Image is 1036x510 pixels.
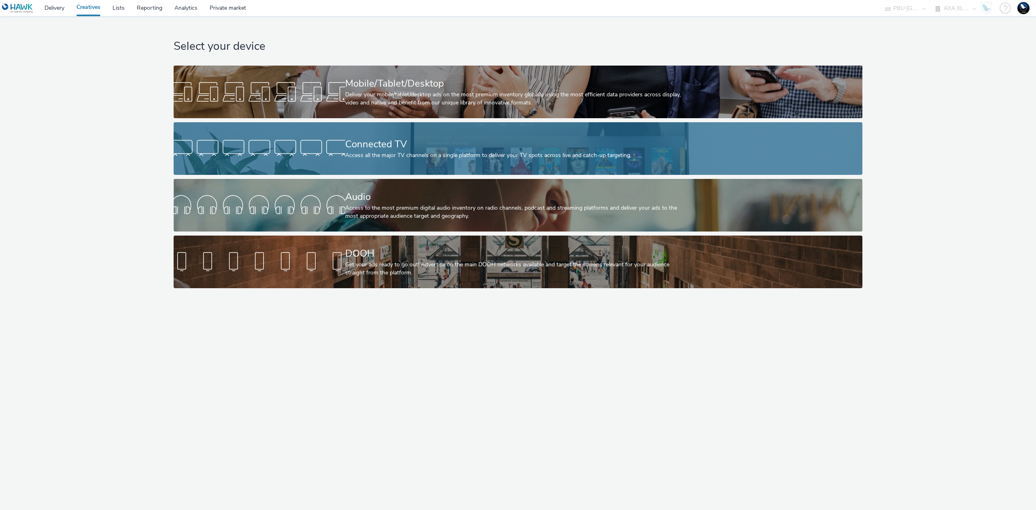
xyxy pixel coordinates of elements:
[174,236,862,288] a: DOOHGet your ads ready to go out! Advertise on the main DOOH networks available and target the sc...
[345,151,688,159] div: Access all the major TV channels on a single platform to deliver your TV spots across live and ca...
[174,66,862,118] a: Mobile/Tablet/DesktopDeliver your mobile/tablet/desktop ads on the most premium inventory globall...
[345,137,688,151] div: Connected TV
[980,2,996,15] a: Hawk Academy
[174,179,862,232] a: AudioAccess to the most premium digital audio inventory on radio channels, podcast and streaming ...
[1017,2,1030,14] img: Support Hawk
[345,190,688,204] div: Audio
[2,3,33,13] img: undefined Logo
[174,122,862,175] a: Connected TVAccess all the major TV channels on a single platform to deliver your TV spots across...
[980,2,992,15] img: Hawk Academy
[345,91,688,107] div: Deliver your mobile/tablet/desktop ads on the most premium inventory globally using the most effi...
[345,261,688,277] div: Get your ads ready to go out! Advertise on the main DOOH networks available and target the screen...
[345,76,688,91] div: Mobile/Tablet/Desktop
[345,204,688,221] div: Access to the most premium digital audio inventory on radio channels, podcast and streaming platf...
[345,246,688,261] div: DOOH
[174,39,862,54] h1: Select your device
